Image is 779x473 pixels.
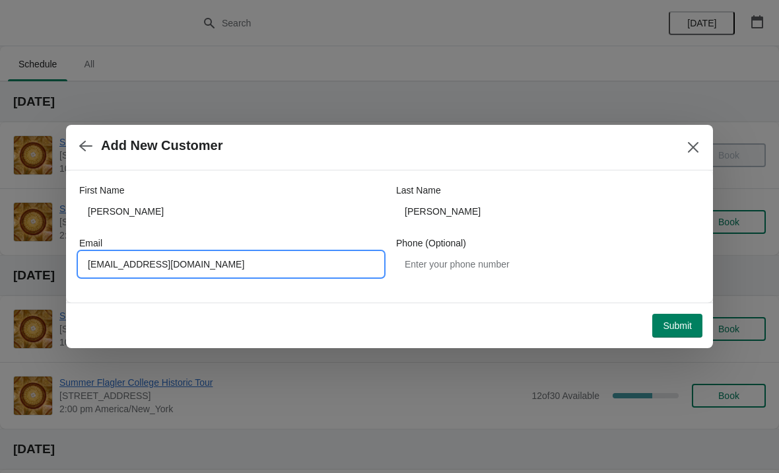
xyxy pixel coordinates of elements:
[101,138,222,153] h2: Add New Customer
[663,320,692,331] span: Submit
[396,184,441,197] label: Last Name
[396,236,466,250] label: Phone (Optional)
[396,252,700,276] input: Enter your phone number
[79,200,383,223] input: John
[79,184,124,197] label: First Name
[652,314,702,338] button: Submit
[79,236,102,250] label: Email
[396,200,700,223] input: Smith
[681,135,705,159] button: Close
[79,252,383,276] input: Enter your email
